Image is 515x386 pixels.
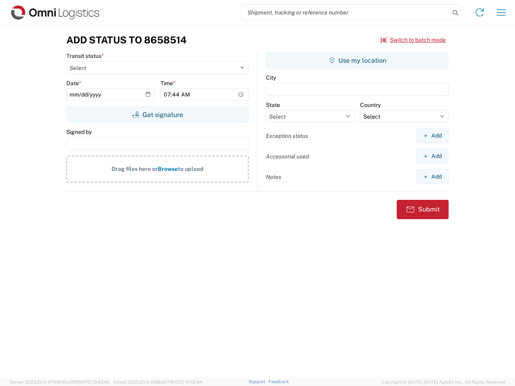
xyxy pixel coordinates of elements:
[266,74,276,81] label: City
[266,132,308,140] label: Exception status
[266,173,281,181] label: Notes
[66,80,81,87] label: Date
[241,5,450,20] input: Shipment, tracking or reference number
[158,166,178,172] span: Browse
[113,380,202,384] span: Client: 2025.20.0-035ba07
[416,128,449,143] button: Add
[10,380,110,384] span: Server: 2025.20.0-970904bc0f3
[77,380,110,384] span: [DATE] 10:43:43
[161,80,175,87] label: Time
[266,101,280,109] label: State
[381,378,505,386] span: Copyright © [DATE]-[DATE] Agistix Inc., All Rights Reserved
[66,52,104,60] label: Transit status
[249,379,269,384] a: Support
[268,379,289,384] a: Feedback
[416,169,449,184] button: Add
[380,33,446,47] button: Switch to batch mode
[178,166,204,172] span: to upload
[111,166,158,172] span: Drag files here or
[266,153,309,160] label: Accessorial used
[170,380,202,384] span: [DATE] 10:52:44
[66,128,92,136] label: Signed by
[416,149,449,164] button: Add
[66,107,249,123] button: Get signature
[360,101,381,109] label: Country
[266,52,449,68] button: Use my location
[66,34,187,46] h3: Add Status to 8658514
[397,200,449,219] button: Submit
